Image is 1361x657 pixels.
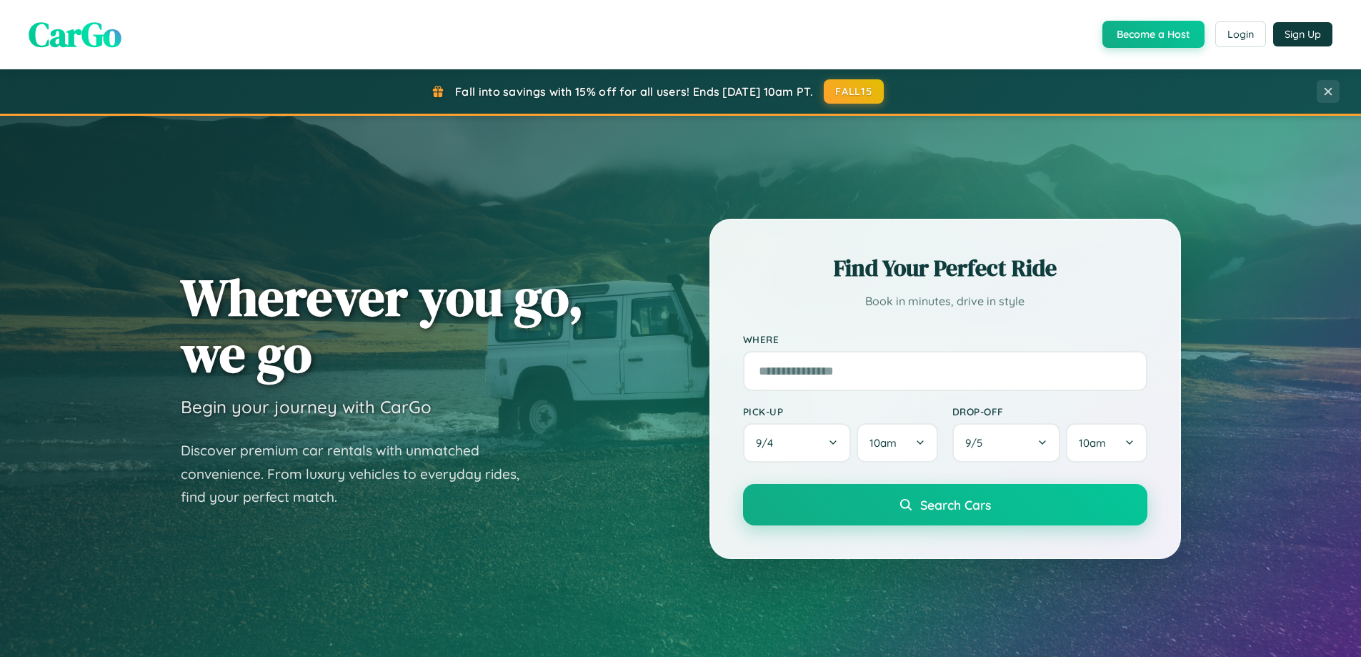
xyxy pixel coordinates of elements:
[857,423,937,463] button: 10am
[743,484,1147,525] button: Search Cars
[965,436,989,450] span: 9 / 5
[952,423,1061,463] button: 9/5
[1102,21,1205,48] button: Become a Host
[1066,423,1147,463] button: 10am
[29,11,121,58] span: CarGo
[743,405,938,418] label: Pick-up
[743,333,1147,345] label: Where
[181,439,538,509] p: Discover premium car rentals with unmatched convenience. From luxury vehicles to everyday rides, ...
[824,79,884,104] button: FALL15
[743,291,1147,312] p: Book in minutes, drive in style
[455,84,813,99] span: Fall into savings with 15% off for all users! Ends [DATE] 10am PT.
[181,396,432,418] h3: Begin your journey with CarGo
[743,423,852,463] button: 9/4
[756,436,780,450] span: 9 / 4
[952,405,1147,418] label: Drop-off
[181,269,584,382] h1: Wherever you go, we go
[920,497,991,513] span: Search Cars
[1079,436,1106,450] span: 10am
[743,252,1147,284] h2: Find Your Perfect Ride
[1215,21,1266,47] button: Login
[869,436,897,450] span: 10am
[1273,22,1332,46] button: Sign Up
